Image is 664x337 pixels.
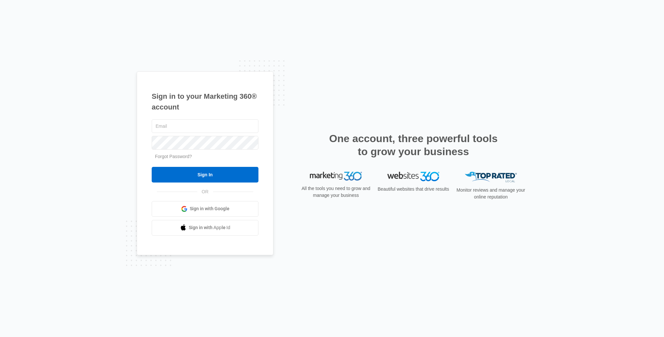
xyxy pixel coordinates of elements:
[197,188,213,195] span: OR
[454,187,527,200] p: Monitor reviews and manage your online reputation
[310,172,362,181] img: Marketing 360
[189,224,230,231] span: Sign in with Apple Id
[387,172,439,181] img: Websites 360
[465,172,517,183] img: Top Rated Local
[152,119,258,133] input: Email
[152,91,258,112] h1: Sign in to your Marketing 360® account
[152,220,258,236] a: Sign in with Apple Id
[327,132,500,158] h2: One account, three powerful tools to grow your business
[377,186,450,193] p: Beautiful websites that drive results
[152,201,258,217] a: Sign in with Google
[155,154,192,159] a: Forgot Password?
[299,185,372,199] p: All the tools you need to grow and manage your business
[190,205,229,212] span: Sign in with Google
[152,167,258,183] input: Sign In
